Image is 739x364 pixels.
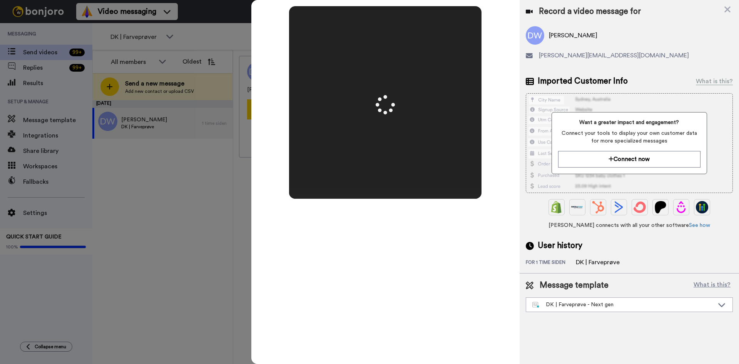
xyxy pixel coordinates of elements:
img: nextgen-template.svg [532,302,540,308]
span: Connect your tools to display your own customer data for more specialized messages [558,129,700,145]
span: [PERSON_NAME][EMAIL_ADDRESS][DOMAIN_NAME] [539,51,689,60]
div: What is this? [696,77,733,86]
img: Shopify [550,201,563,213]
button: What is this? [691,280,733,291]
span: [PERSON_NAME] connects with all your other software [526,221,733,229]
img: Patreon [654,201,667,213]
span: User history [538,240,582,252]
span: Want a greater impact and engagement? [558,119,700,126]
div: for 1 time siden [526,259,576,267]
div: DK | Farveprøve [576,258,620,267]
img: Drip [675,201,687,213]
img: GoHighLevel [696,201,708,213]
img: Hubspot [592,201,604,213]
img: ConvertKit [634,201,646,213]
div: DK | Farveprøve - Next gen [532,301,714,309]
span: Imported Customer Info [538,75,628,87]
img: ActiveCampaign [613,201,625,213]
span: Message template [540,280,609,291]
a: See how [689,223,710,228]
img: Ontraport [571,201,584,213]
button: Connect now [558,151,700,168]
